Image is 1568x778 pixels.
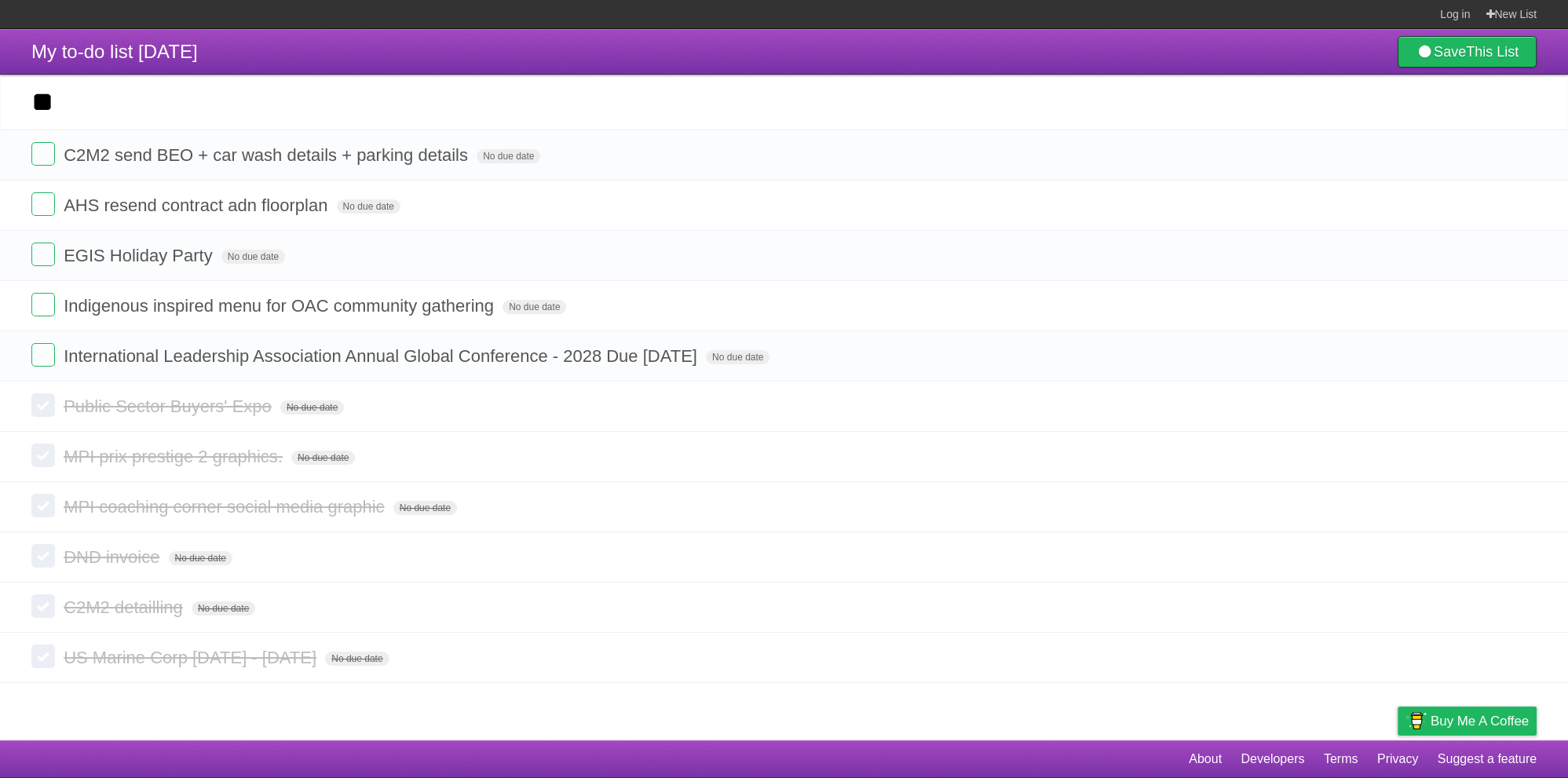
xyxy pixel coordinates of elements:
a: Buy me a coffee [1398,707,1537,736]
span: AHS resend contract adn floorplan [64,195,331,215]
span: C2M2 send BEO + car wash details + parking details [64,145,472,165]
span: No due date [325,652,389,666]
label: Done [31,544,55,568]
span: MPI coaching corner social media graphic [64,497,388,517]
label: Done [31,393,55,417]
label: Done [31,444,55,467]
a: Terms [1324,744,1358,774]
span: No due date [169,551,232,565]
span: DND invoice [64,547,163,567]
b: This List [1466,44,1519,60]
span: No due date [291,451,355,465]
label: Done [31,645,55,668]
span: No due date [337,199,400,214]
a: Suggest a feature [1438,744,1537,774]
span: EGIS Holiday Party [64,246,217,265]
span: No due date [280,400,344,415]
label: Done [31,142,55,166]
span: US Marine Corp [DATE] - [DATE] [64,648,320,667]
label: Done [31,243,55,266]
label: Done [31,192,55,216]
span: No due date [221,250,285,264]
label: Done [31,293,55,316]
span: My to-do list [DATE] [31,41,198,62]
label: Done [31,494,55,517]
span: Indigenous inspired menu for OAC community gathering [64,296,498,316]
a: About [1189,744,1222,774]
span: MPI prix prestige 2 graphics. [64,447,287,466]
span: International Leadership Association Annual Global Conference - 2028 Due [DATE] [64,346,701,366]
img: Buy me a coffee [1405,707,1427,734]
span: Buy me a coffee [1431,707,1529,735]
span: C2M2 detailling [64,597,187,617]
span: No due date [192,601,255,615]
label: Done [31,343,55,367]
span: No due date [503,300,566,314]
span: No due date [706,350,769,364]
span: Public Sector Buyers' Expo [64,396,276,416]
a: Privacy [1377,744,1418,774]
a: Developers [1241,744,1304,774]
span: No due date [393,501,457,515]
a: SaveThis List [1398,36,1537,68]
label: Done [31,594,55,618]
span: No due date [477,149,540,163]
